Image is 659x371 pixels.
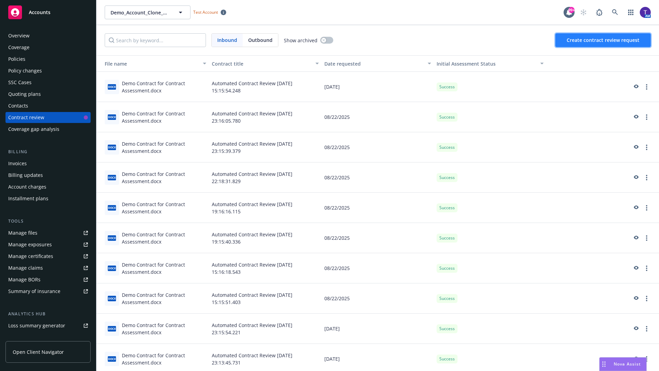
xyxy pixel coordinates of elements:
[122,140,206,155] div: Demo Contract for Contract Assessment.docx
[108,205,116,210] span: docx
[632,113,640,121] a: preview
[568,7,575,13] div: 99+
[439,114,455,120] span: Success
[5,239,91,250] a: Manage exposures
[5,193,91,204] a: Installment plans
[209,162,322,193] div: Automated Contract Review [DATE] 22:18:31.829
[122,291,206,306] div: Demo Contract for Contract Assessment.docx
[5,274,91,285] a: Manage BORs
[108,84,116,89] span: docx
[632,143,640,151] a: preview
[5,112,91,123] a: Contract review
[599,357,647,371] button: Nova Assist
[8,320,65,331] div: Loss summary generator
[5,89,91,100] a: Quoting plans
[108,235,116,240] span: docx
[437,60,536,67] div: Toggle SortBy
[608,5,622,19] a: Search
[322,102,434,132] div: 08/22/2025
[322,314,434,344] div: [DATE]
[577,5,590,19] a: Start snowing
[5,251,91,262] a: Manage certificates
[209,314,322,344] div: Automated Contract Review [DATE] 23:15:54.221
[8,158,27,169] div: Invoices
[5,54,91,65] a: Policies
[111,9,170,16] span: Demo_Account_Clone_QA_CR_Tests_Demo
[190,9,229,16] span: Test Account
[8,30,30,41] div: Overview
[193,9,218,15] span: Test Account
[643,294,651,303] a: more
[643,113,651,121] a: more
[99,60,199,67] div: Toggle SortBy
[5,218,91,225] div: Tools
[5,42,91,53] a: Coverage
[243,34,278,47] span: Outbound
[643,264,651,272] a: more
[632,234,640,242] a: preview
[8,181,46,192] div: Account charges
[105,33,206,47] input: Search by keyword...
[5,30,91,41] a: Overview
[122,80,206,94] div: Demo Contract for Contract Assessment.docx
[108,356,116,361] span: docx
[643,83,651,91] a: more
[5,320,91,331] a: Loss summary generator
[437,60,496,67] span: Initial Assessment Status
[122,110,206,124] div: Demo Contract for Contract Assessment.docx
[8,239,52,250] div: Manage exposures
[643,355,651,363] a: more
[614,361,641,367] span: Nova Assist
[439,205,455,211] span: Success
[8,262,43,273] div: Manage claims
[322,283,434,314] div: 08/22/2025
[324,60,424,67] div: Date requested
[8,54,25,65] div: Policies
[640,7,651,18] img: photo
[322,162,434,193] div: 08/22/2025
[284,37,317,44] span: Show archived
[322,223,434,253] div: 08/22/2025
[122,170,206,185] div: Demo Contract for Contract Assessment.docx
[8,274,41,285] div: Manage BORs
[212,60,311,67] div: Contract title
[632,325,640,333] a: preview
[322,132,434,162] div: 08/22/2025
[29,10,50,15] span: Accounts
[322,253,434,283] div: 08/22/2025
[632,173,640,182] a: preview
[439,356,455,362] span: Success
[13,348,64,356] span: Open Client Navigator
[439,144,455,150] span: Success
[632,264,640,272] a: preview
[8,170,43,181] div: Billing updates
[5,286,91,297] a: Summary of insurance
[5,262,91,273] a: Manage claims
[122,201,206,215] div: Demo Contract for Contract Assessment.docx
[643,234,651,242] a: more
[8,193,48,204] div: Installment plans
[5,100,91,111] a: Contacts
[322,72,434,102] div: [DATE]
[600,358,608,371] div: Drag to move
[624,5,638,19] a: Switch app
[108,175,116,180] span: docx
[122,231,206,245] div: Demo Contract for Contract Assessment.docx
[592,5,606,19] a: Report a Bug
[8,112,44,123] div: Contract review
[209,223,322,253] div: Automated Contract Review [DATE] 19:15:40.336
[643,325,651,333] a: more
[209,253,322,283] div: Automated Contract Review [DATE] 15:16:18.543
[217,36,237,44] span: Inbound
[439,265,455,271] span: Success
[632,294,640,303] a: preview
[108,326,116,331] span: docx
[209,72,322,102] div: Automated Contract Review [DATE] 15:15:54.248
[105,5,190,19] button: Demo_Account_Clone_QA_CR_Tests_Demo
[8,65,42,76] div: Policy changes
[439,175,455,181] span: Success
[5,170,91,181] a: Billing updates
[643,204,651,212] a: more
